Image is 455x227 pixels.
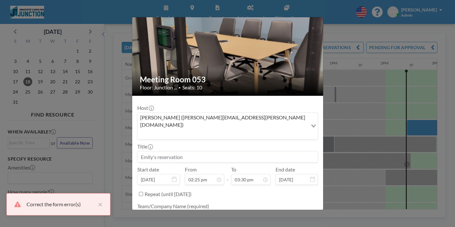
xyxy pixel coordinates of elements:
[27,201,95,208] div: Correct the form error(s)
[182,84,202,91] span: Seats: 10
[138,113,318,139] div: Search for option
[137,143,152,150] label: Title
[178,85,181,90] span: •
[140,75,316,84] h2: Meeting Room 053
[95,201,102,208] button: close
[137,203,209,209] label: Team/Company Name (required)
[137,166,159,173] label: Start date
[145,191,192,197] label: Repeat (until [DATE])
[132,1,324,97] img: 537.jpg
[231,166,236,173] label: To
[276,166,295,173] label: End date
[140,84,177,91] span: Floor: Junction ...
[138,151,318,162] input: Emily's reservation
[185,166,197,173] label: From
[227,169,229,183] span: -
[137,105,153,111] label: Host
[139,114,307,128] span: [PERSON_NAME] ([PERSON_NAME][EMAIL_ADDRESS][PERSON_NAME][DOMAIN_NAME])
[138,130,307,138] input: Search for option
